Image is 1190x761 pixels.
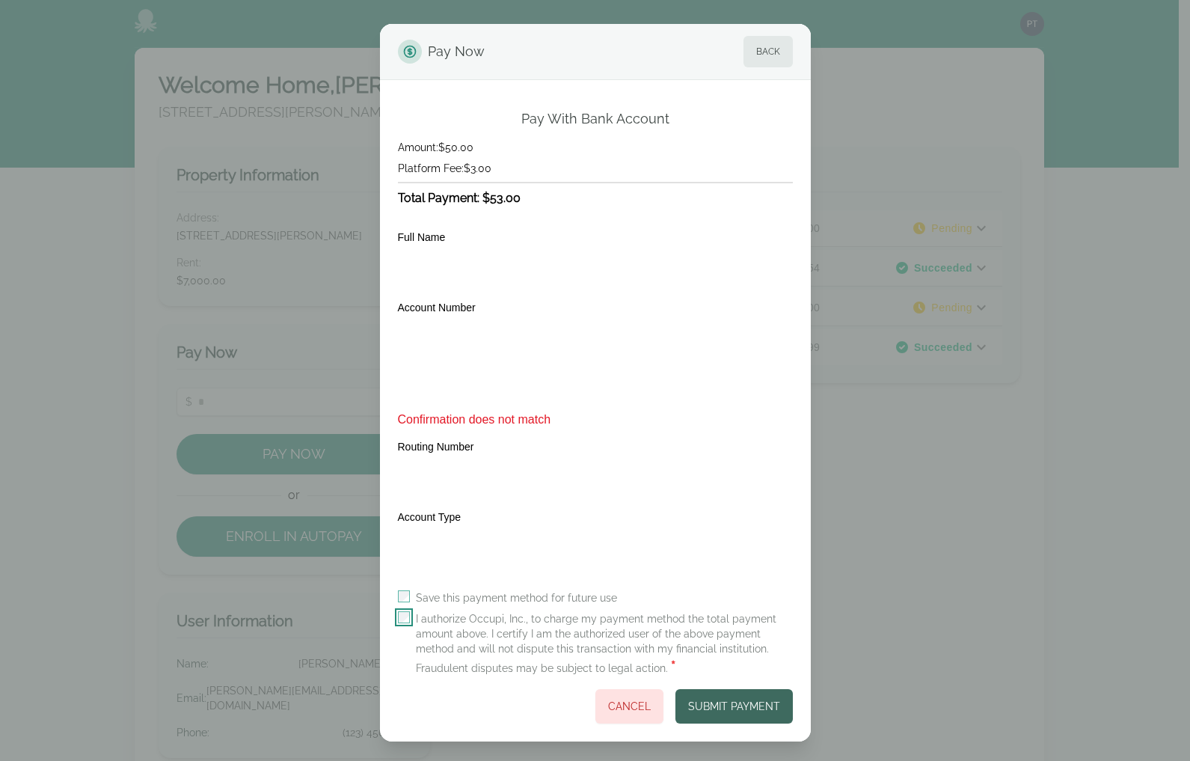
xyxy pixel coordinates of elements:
span: Confirmation does not match [398,411,793,429]
h4: Platform Fee: $3.00 [398,161,793,176]
h4: Amount: $50.00 [398,140,793,155]
span: Pay Now [428,36,485,67]
label: Routing Number [398,441,474,453]
label: I authorize Occupi, Inc., to charge my payment method the total payment amount above. I certify I... [416,611,793,677]
button: Submit Payment [675,689,793,724]
label: Account Number [398,302,476,314]
h2: Pay With Bank Account [521,110,669,128]
button: Back [743,36,793,67]
label: Save this payment method for future use [416,590,617,605]
button: Cancel [595,689,663,724]
h3: Total Payment: $53.00 [398,189,793,207]
label: Full Name [398,231,446,243]
label: Account Type [398,511,461,523]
